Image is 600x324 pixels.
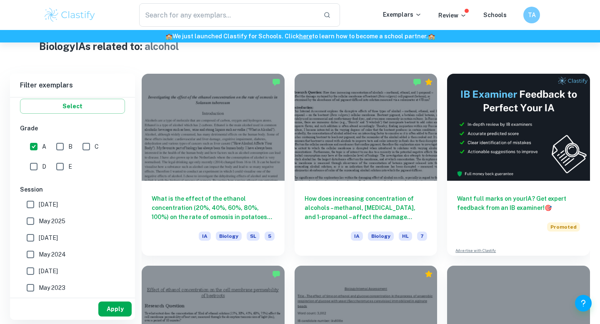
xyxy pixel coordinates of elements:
h6: Want full marks on your IA ? Get expert feedback from an IB examiner! [457,194,580,212]
button: Apply [98,302,132,317]
a: How does increasing concentration of alcohols – methanol, [MEDICAL_DATA], and 1-propanol – affect... [295,74,437,256]
h6: Grade [20,124,125,133]
div: Premium [425,78,433,86]
p: Review [438,11,467,20]
input: Search for any exemplars... [139,3,317,27]
button: Help and Feedback [575,295,592,312]
img: Marked [272,270,280,278]
span: A [42,142,46,151]
button: Select [20,99,125,114]
span: 🏫 [428,33,435,40]
h6: How does increasing concentration of alcohols – methanol, [MEDICAL_DATA], and 1-propanol – affect... [305,194,427,222]
a: here [299,33,312,40]
span: IA [351,232,363,241]
a: Schools [483,12,507,18]
span: May 2023 [39,283,65,292]
a: What is the effect of the ethanol concentration (20%, 40%, 60%, 80%, 100%) on the rate of osmosis... [142,74,285,256]
span: Biology [216,232,242,241]
h6: Filter exemplars [10,74,135,97]
span: 🎯 [545,204,552,211]
span: SL [247,232,260,241]
h1: Biology IAs related to: [39,39,561,54]
h6: TA [527,10,537,20]
span: E [68,162,72,171]
span: IA [199,232,211,241]
span: Promoted [547,222,580,232]
img: Clastify logo [43,7,96,23]
img: Marked [272,78,280,86]
span: 🏫 [165,33,172,40]
span: [DATE] [39,233,58,242]
span: 7 [417,232,427,241]
img: Thumbnail [447,74,590,181]
h6: What is the effect of the ethanol concentration (20%, 40%, 60%, 80%, 100%) on the rate of osmosis... [152,194,275,222]
span: May 2025 [39,217,65,226]
span: B [68,142,72,151]
span: May 2024 [39,250,66,259]
span: D [42,162,46,171]
span: Biology [368,232,394,241]
p: Exemplars [383,10,422,19]
span: C [95,142,99,151]
span: [DATE] [39,200,58,209]
img: Marked [413,78,421,86]
span: 5 [265,232,275,241]
span: alcohol [145,40,179,52]
a: Advertise with Clastify [455,248,496,254]
span: HL [399,232,412,241]
button: TA [523,7,540,23]
div: Premium [425,270,433,278]
h6: We just launched Clastify for Schools. Click to learn how to become a school partner. [2,32,598,41]
span: [DATE] [39,267,58,276]
a: Want full marks on yourIA? Get expert feedback from an IB examiner!PromotedAdvertise with Clastify [447,74,590,256]
h6: Session [20,185,125,194]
